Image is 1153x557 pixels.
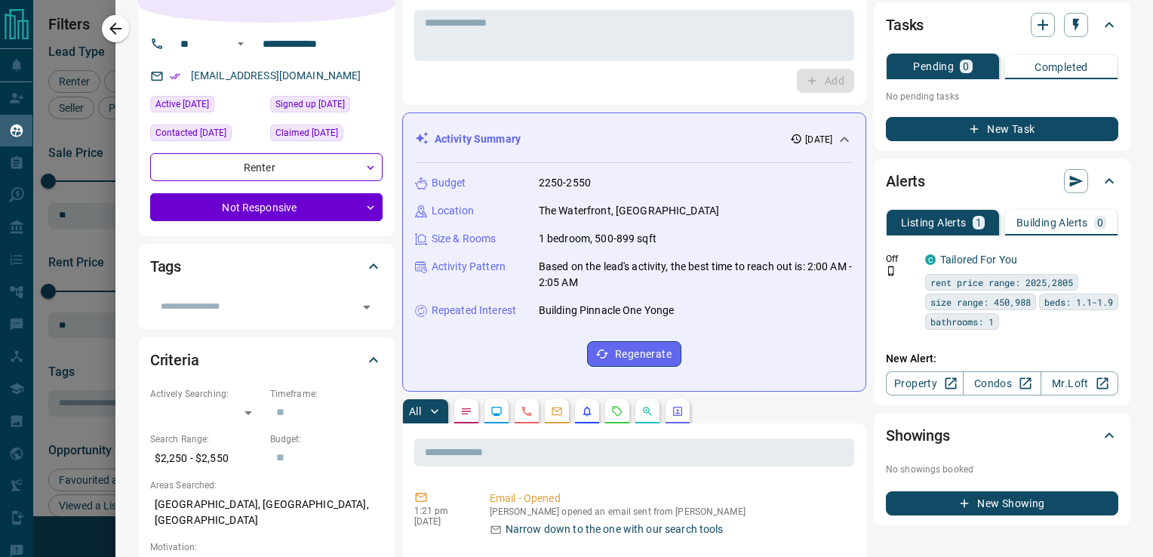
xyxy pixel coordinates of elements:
[1044,294,1113,309] span: beds: 1.1-1.9
[414,506,467,516] p: 1:21 pm
[409,406,421,417] p: All
[150,342,383,378] div: Criteria
[150,248,383,285] div: Tags
[415,125,853,153] div: Activity Summary[DATE]
[521,405,533,417] svg: Calls
[155,125,226,140] span: Contacted [DATE]
[940,254,1017,266] a: Tailored For You
[356,297,377,318] button: Open
[581,405,593,417] svg: Listing Alerts
[275,125,338,140] span: Claimed [DATE]
[270,432,383,446] p: Budget:
[539,175,591,191] p: 2250-2550
[1041,371,1118,395] a: Mr.Loft
[886,13,924,37] h2: Tasks
[886,85,1118,108] p: No pending tasks
[150,153,383,181] div: Renter
[587,341,681,367] button: Regenerate
[270,125,383,146] div: Sun Aug 10 2025
[150,492,383,533] p: [GEOGRAPHIC_DATA], [GEOGRAPHIC_DATA], [GEOGRAPHIC_DATA]
[490,405,503,417] svg: Lead Browsing Activity
[150,446,263,471] p: $2,250 - $2,550
[432,231,497,247] p: Size & Rooms
[150,96,263,117] div: Sun Aug 10 2025
[886,252,916,266] p: Off
[886,7,1118,43] div: Tasks
[886,266,896,276] svg: Push Notification Only
[506,522,724,537] p: Narrow down to the one with our search tools
[150,387,263,401] p: Actively Searching:
[539,259,853,291] p: Based on the lead's activity, the best time to reach out is: 2:00 AM - 2:05 AM
[886,463,1118,476] p: No showings booked
[913,61,954,72] p: Pending
[963,61,969,72] p: 0
[886,423,950,448] h2: Showings
[976,217,982,228] p: 1
[275,97,345,112] span: Signed up [DATE]
[435,131,521,147] p: Activity Summary
[901,217,967,228] p: Listing Alerts
[925,254,936,265] div: condos.ca
[930,294,1031,309] span: size range: 450,988
[930,314,994,329] span: bathrooms: 1
[232,35,250,53] button: Open
[150,540,383,554] p: Motivation:
[886,417,1118,454] div: Showings
[886,351,1118,367] p: New Alert:
[539,303,675,319] p: Building Pinnacle One Yonge
[460,405,472,417] svg: Notes
[641,405,653,417] svg: Opportunities
[270,96,383,117] div: Sat May 10 2025
[432,203,474,219] p: Location
[155,97,209,112] span: Active [DATE]
[150,125,263,146] div: Sun Aug 10 2025
[930,275,1073,290] span: rent price range: 2025,2805
[490,491,848,506] p: Email - Opened
[270,387,383,401] p: Timeframe:
[432,259,506,275] p: Activity Pattern
[150,348,199,372] h2: Criteria
[551,405,563,417] svg: Emails
[1035,62,1088,72] p: Completed
[150,479,383,492] p: Areas Searched:
[432,303,516,319] p: Repeated Interest
[539,231,656,247] p: 1 bedroom, 500-899 sqft
[886,491,1118,515] button: New Showing
[191,69,361,82] a: [EMAIL_ADDRESS][DOMAIN_NAME]
[1016,217,1088,228] p: Building Alerts
[1097,217,1103,228] p: 0
[414,516,467,527] p: [DATE]
[805,133,832,146] p: [DATE]
[490,506,848,517] p: [PERSON_NAME] opened an email sent from [PERSON_NAME]
[963,371,1041,395] a: Condos
[150,432,263,446] p: Search Range:
[150,254,181,278] h2: Tags
[672,405,684,417] svg: Agent Actions
[886,169,925,193] h2: Alerts
[886,371,964,395] a: Property
[432,175,466,191] p: Budget
[611,405,623,417] svg: Requests
[886,117,1118,141] button: New Task
[170,71,180,82] svg: Email Verified
[886,163,1118,199] div: Alerts
[539,203,719,219] p: The Waterfront, [GEOGRAPHIC_DATA]
[150,193,383,221] div: Not Responsive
